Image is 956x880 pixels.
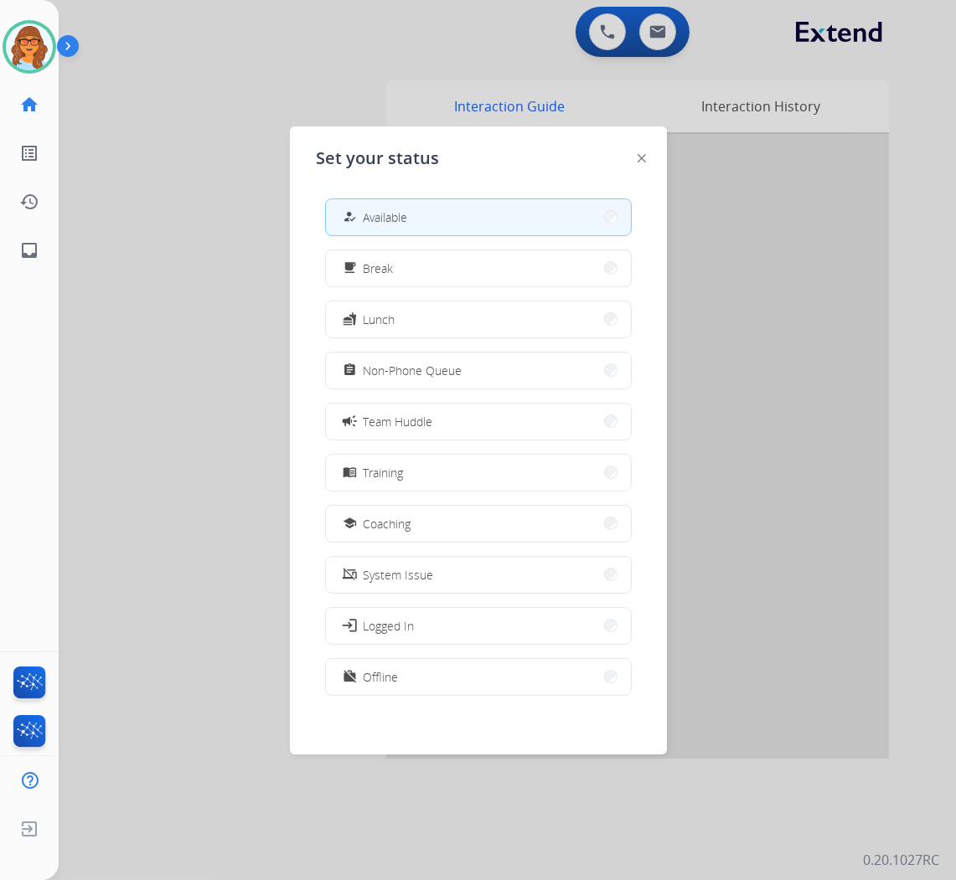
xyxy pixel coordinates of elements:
mat-icon: how_to_reg [342,210,356,224]
mat-icon: campaign [340,413,357,430]
mat-icon: free_breakfast [342,261,356,275]
span: Available [364,208,408,226]
span: Break [364,260,394,277]
img: close-button [638,154,646,162]
mat-icon: phonelink_off [342,568,356,582]
button: System Issue [326,557,631,593]
img: avatar [6,23,53,70]
button: Lunch [326,301,631,337]
button: Break [326,250,631,286]
span: Team Huddle [364,413,433,430]
button: Available [326,199,631,235]
button: Logged In [326,608,631,644]
span: Offline [364,668,399,686]
button: Coaching [326,506,631,542]
span: Coaching [364,515,411,533]
button: Offline [326,659,631,695]
span: Training [364,464,404,481]
mat-icon: school [342,517,356,531]
mat-icon: home [19,95,39,115]
span: System Issue [364,566,434,584]
mat-icon: menu_book [342,466,356,480]
span: Logged In [364,617,415,635]
button: Non-Phone Queue [326,353,631,389]
mat-icon: work_off [342,670,356,684]
mat-icon: history [19,192,39,212]
span: Set your status [317,147,440,170]
button: Training [326,455,631,491]
mat-icon: login [340,617,357,634]
button: Team Huddle [326,404,631,440]
span: Lunch [364,311,395,328]
span: Non-Phone Queue [364,362,462,379]
p: 0.20.1027RC [863,850,939,870]
mat-icon: list_alt [19,143,39,163]
mat-icon: inbox [19,240,39,260]
mat-icon: fastfood [342,312,356,327]
mat-icon: assignment [342,363,356,378]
